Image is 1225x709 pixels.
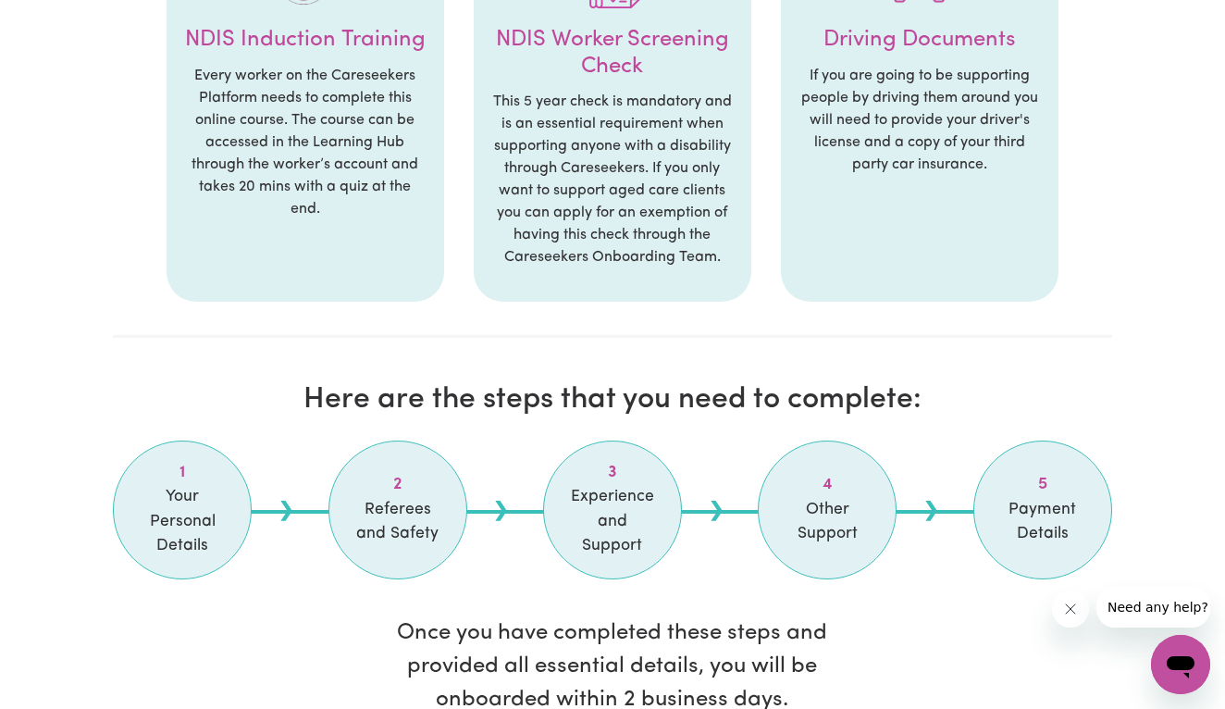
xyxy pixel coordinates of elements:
[781,498,873,547] span: Other Support
[185,65,426,220] p: Every worker on the Careseekers Platform needs to complete this online course. The course can be ...
[136,461,229,485] span: Step 1
[566,461,659,485] span: Step 3
[492,91,733,268] p: This 5 year check is mandatory and is an essential requirement when supporting anyone with a disa...
[799,65,1040,176] p: If you are going to be supporting people by driving them around you will need to provide your dri...
[996,498,1089,547] span: Payment Details
[1096,587,1210,628] iframe: Message from company
[352,498,444,547] span: Referees and Safety
[1052,591,1089,628] iframe: Close message
[781,473,873,497] span: Step 4
[185,27,426,54] h4: NDIS Induction Training
[799,27,1040,54] h4: Driving Documents
[492,27,733,81] h4: NDIS Worker Screening Check
[136,485,229,558] span: Your Personal Details
[1151,635,1210,694] iframe: Button to launch messaging window
[352,473,444,497] span: Step 2
[566,485,659,558] span: Experience and Support
[996,473,1089,497] span: Step 5
[113,382,1111,417] h2: Here are the steps that you need to complete:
